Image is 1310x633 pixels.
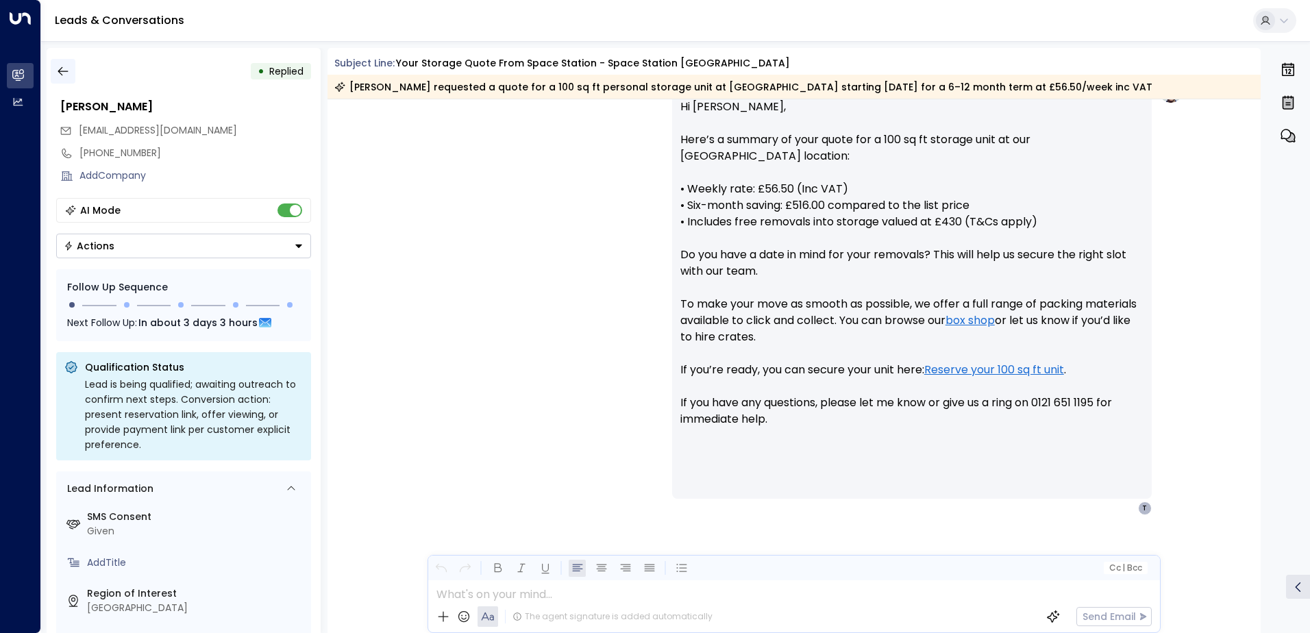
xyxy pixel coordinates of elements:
[64,240,114,252] div: Actions
[80,203,121,217] div: AI Mode
[269,64,304,78] span: Replied
[62,482,153,496] div: Lead Information
[87,601,306,615] div: [GEOGRAPHIC_DATA]
[512,610,713,623] div: The agent signature is added automatically
[87,556,306,570] div: AddTitle
[334,80,1152,94] div: [PERSON_NAME] requested a quote for a 100 sq ft personal storage unit at [GEOGRAPHIC_DATA] starti...
[138,315,258,330] span: In about 3 days 3 hours
[1122,563,1125,573] span: |
[334,56,395,70] span: Subject Line:
[79,123,237,137] span: [EMAIL_ADDRESS][DOMAIN_NAME]
[56,234,311,258] div: Button group with a nested menu
[258,59,264,84] div: •
[924,362,1064,378] a: Reserve your 100 sq ft unit
[87,586,306,601] label: Region of Interest
[396,56,790,71] div: Your storage quote from Space Station - Space Station [GEOGRAPHIC_DATA]
[79,123,237,138] span: Tspnltd1@gmail.com
[432,560,449,577] button: Undo
[85,360,303,374] p: Qualification Status
[87,510,306,524] label: SMS Consent
[60,99,311,115] div: [PERSON_NAME]
[56,234,311,258] button: Actions
[1138,501,1152,515] div: T
[79,169,311,183] div: AddCompany
[55,12,184,28] a: Leads & Conversations
[680,99,1144,444] p: Hi [PERSON_NAME], Here’s a summary of your quote for a 100 sq ft storage unit at our [GEOGRAPHIC_...
[946,312,995,329] a: box shop
[67,280,300,295] div: Follow Up Sequence
[79,146,311,160] div: [PHONE_NUMBER]
[67,315,300,330] div: Next Follow Up:
[1109,563,1141,573] span: Cc Bcc
[456,560,473,577] button: Redo
[85,377,303,452] div: Lead is being qualified; awaiting outreach to confirm next steps. Conversion action: present rese...
[87,524,306,538] div: Given
[1103,562,1147,575] button: Cc|Bcc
